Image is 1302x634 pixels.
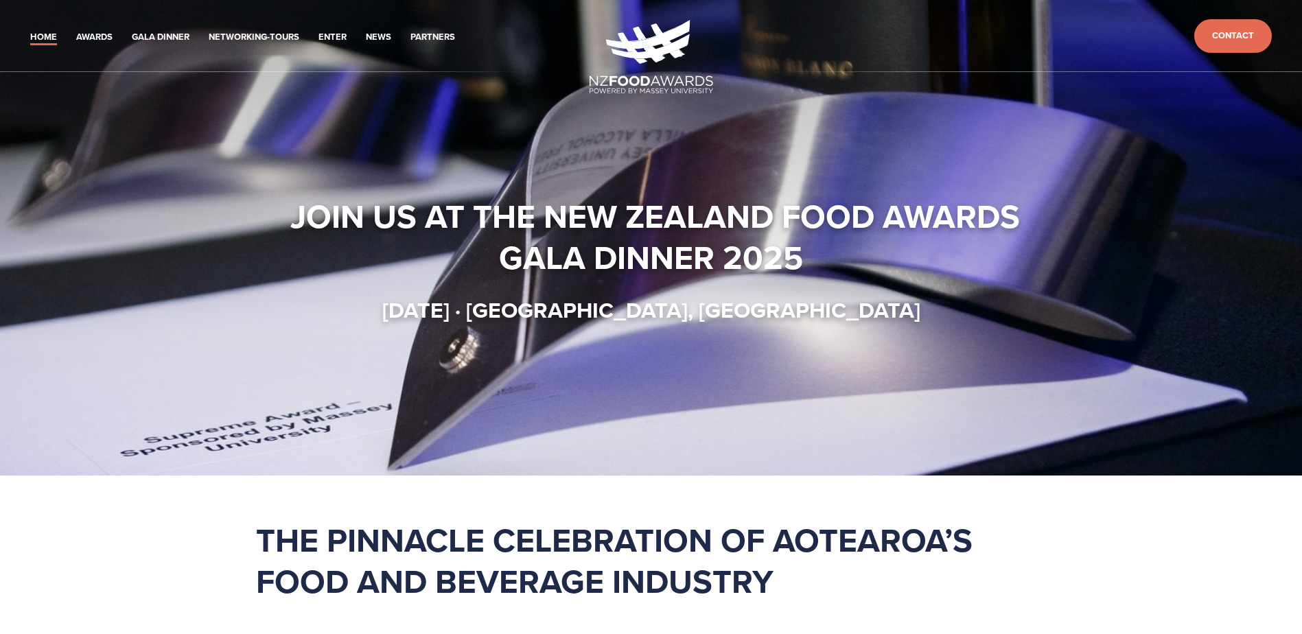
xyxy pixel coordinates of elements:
h1: The pinnacle celebration of Aotearoa’s food and beverage industry [256,519,1047,602]
a: Gala Dinner [132,30,189,45]
strong: [DATE] · [GEOGRAPHIC_DATA], [GEOGRAPHIC_DATA] [382,294,920,326]
a: Awards [76,30,113,45]
a: Partners [410,30,455,45]
a: Contact [1194,19,1272,53]
a: News [366,30,391,45]
a: Networking-Tours [209,30,299,45]
a: Home [30,30,57,45]
a: Enter [318,30,347,45]
strong: Join us at the New Zealand Food Awards Gala Dinner 2025 [290,192,1028,281]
